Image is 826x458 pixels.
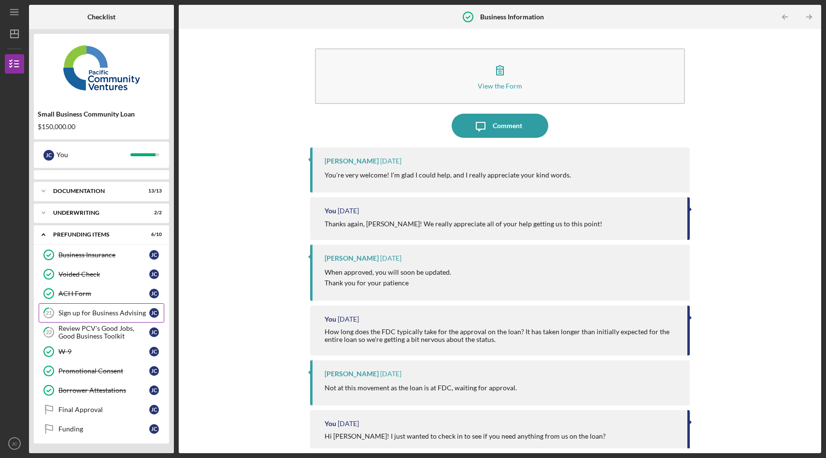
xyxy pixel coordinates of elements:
[149,308,159,318] div: J C
[39,361,164,381] a: Promotional ConsentJC
[58,251,149,259] div: Business Insurance
[58,325,149,340] div: Review PCV's Good Jobs, Good Business Toolkit
[39,323,164,342] a: 22Review PCV's Good Jobs, Good Business ToolkitJC
[53,188,138,194] div: Documentation
[34,39,169,97] img: Product logo
[58,425,149,433] div: Funding
[338,315,359,323] time: 2025-09-24 18:25
[338,207,359,215] time: 2025-09-24 21:06
[58,386,149,394] div: Borrower Attestations
[53,210,138,216] div: Underwriting
[325,254,379,262] div: [PERSON_NAME]
[325,170,571,180] p: You're very welcome! I'm glad I could help, and I really appreciate your kind words.
[39,419,164,439] a: FundingJC
[57,147,130,163] div: You
[149,424,159,434] div: J C
[325,315,336,323] div: You
[380,254,401,262] time: 2025-09-24 19:23
[149,347,159,356] div: J C
[325,328,678,343] div: How long does the FDC typically take for the approval on the loan? It has taken longer than initi...
[325,267,451,289] p: When approved, you will soon be updated. Thank you for your patience
[58,348,149,355] div: W-9
[149,289,159,298] div: J C
[39,381,164,400] a: Borrower AttestationsJC
[12,441,17,446] text: JC
[149,385,159,395] div: J C
[338,420,359,428] time: 2025-09-22 17:46
[46,329,52,336] tspan: 22
[144,210,162,216] div: 2 / 2
[149,269,159,279] div: J C
[39,400,164,419] a: Final ApprovalJC
[325,432,606,440] div: Hi [PERSON_NAME]! I just wanted to check in to see if you need anything from us on the loan?
[53,232,138,237] div: Prefunding Items
[58,290,149,297] div: ACH Form
[58,406,149,414] div: Final Approval
[39,155,164,175] a: Eligibility Criteria MetJC
[38,110,165,118] div: Small Business Community Loan
[380,157,401,165] time: 2025-09-24 21:16
[144,188,162,194] div: 13 / 13
[39,284,164,303] a: ACH FormJC
[58,270,149,278] div: Voided Check
[149,327,159,337] div: J C
[39,303,164,323] a: 21Sign up for Business AdvisingJC
[39,342,164,361] a: W-9JC
[87,13,115,21] b: Checklist
[38,123,165,131] div: $150,000.00
[58,367,149,375] div: Promotional Consent
[43,150,54,161] div: J C
[144,232,162,237] div: 6 / 10
[315,48,685,104] button: View the Form
[149,250,159,260] div: J C
[149,405,159,414] div: J C
[58,309,149,317] div: Sign up for Business Advising
[493,114,522,138] div: Comment
[325,383,517,393] p: Not at this movement as the loan is at FDC, waiting for approval.
[39,265,164,284] a: Voided CheckJC
[325,207,336,215] div: You
[452,114,548,138] button: Comment
[149,366,159,376] div: J C
[39,245,164,265] a: Business InsuranceJC
[5,434,24,453] button: JC
[325,370,379,378] div: [PERSON_NAME]
[325,220,602,228] div: Thanks again, [PERSON_NAME]! We really appreciate all of your help getting us to this point!
[46,310,52,316] tspan: 21
[325,420,336,428] div: You
[380,370,401,378] time: 2025-09-22 18:00
[480,13,544,21] b: Business Information
[478,82,522,89] div: View the Form
[325,157,379,165] div: [PERSON_NAME]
